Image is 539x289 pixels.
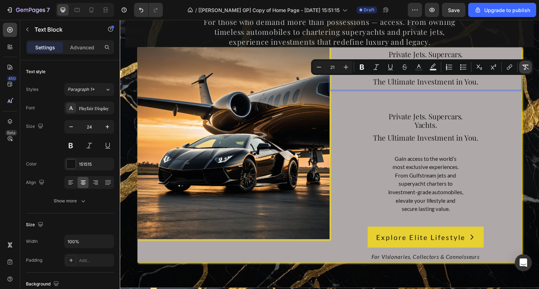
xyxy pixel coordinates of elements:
[79,257,112,264] div: Add...
[79,105,112,111] div: Playfair Display
[195,6,197,14] span: /
[70,44,94,51] p: Advanced
[65,235,114,248] input: Auto
[111,17,316,27] span: experience investments that redefine luxury and legacy.
[468,3,536,17] button: Upgrade to publish
[261,215,352,228] p: Explore Elite Lifestyle
[79,161,112,168] div: 151515
[47,6,50,14] p: 7
[68,86,95,93] span: Paragraph 1*
[273,93,349,103] span: Private Jets. Supercars.
[7,76,17,81] div: 450
[252,211,370,232] button: <p>Explore Elite Lifestyle</p>
[213,136,409,197] h2: Gain access to the world’s most exclusive experiences. From Gulfstream jets and superyacht charte...
[134,3,163,17] div: Undo/Redo
[18,28,213,223] img: gempages_581300735749128787-caef5d0a-ddf4-4bf0-b7de-8cde3e6fa34d.jpg
[120,20,539,289] iframe: Design area
[26,220,45,230] div: Size
[273,30,349,40] span: Private Jets. Supercars.
[442,3,465,17] button: Save
[364,7,374,13] span: Draft
[300,102,322,112] span: Yachts.
[311,59,533,75] div: Editor contextual toolbar
[34,25,95,34] p: Text Block
[258,58,365,68] span: The Ultimate Investment in You.
[35,44,55,51] p: Settings
[214,113,408,126] p: ⁠⁠⁠⁠⁠⁠⁠
[26,257,42,263] div: Padding
[213,235,409,247] h2: For Visionaries, Collectors & Connoisseurs
[474,6,530,14] div: Upgrade to publish
[448,7,460,13] span: Save
[258,115,365,125] span: The Ultimate Investment in You.
[26,279,60,289] div: Background
[96,7,331,17] span: timeless automobiles to chartering superyachts and private jets,
[214,94,408,112] p: ⁠⁠⁠⁠⁠⁠⁠
[26,161,37,167] div: Color
[5,130,17,136] div: Beta
[515,254,532,271] div: Open Intercom Messenger
[26,105,35,111] div: Font
[198,6,340,14] span: [[PERSON_NAME] GP] Copy of Home Page - [DATE] 15:51:15
[26,86,38,93] div: Styles
[26,69,46,75] div: Text style
[213,28,409,54] div: Rich Text Editor. Editing area: main
[26,122,45,131] div: Size
[3,3,53,17] button: 7
[64,83,114,96] button: Paragraph 1*
[26,238,38,245] div: Width
[213,93,409,113] h2: Rich Text Editor. Editing area: main
[213,113,409,127] h2: Rich Text Editor. Editing area: main
[26,195,114,207] button: Show more
[213,54,409,71] div: Rich Text Editor. Editing area: main
[300,42,322,52] span: Yachts.
[54,197,87,205] div: Show more
[26,178,46,187] div: Align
